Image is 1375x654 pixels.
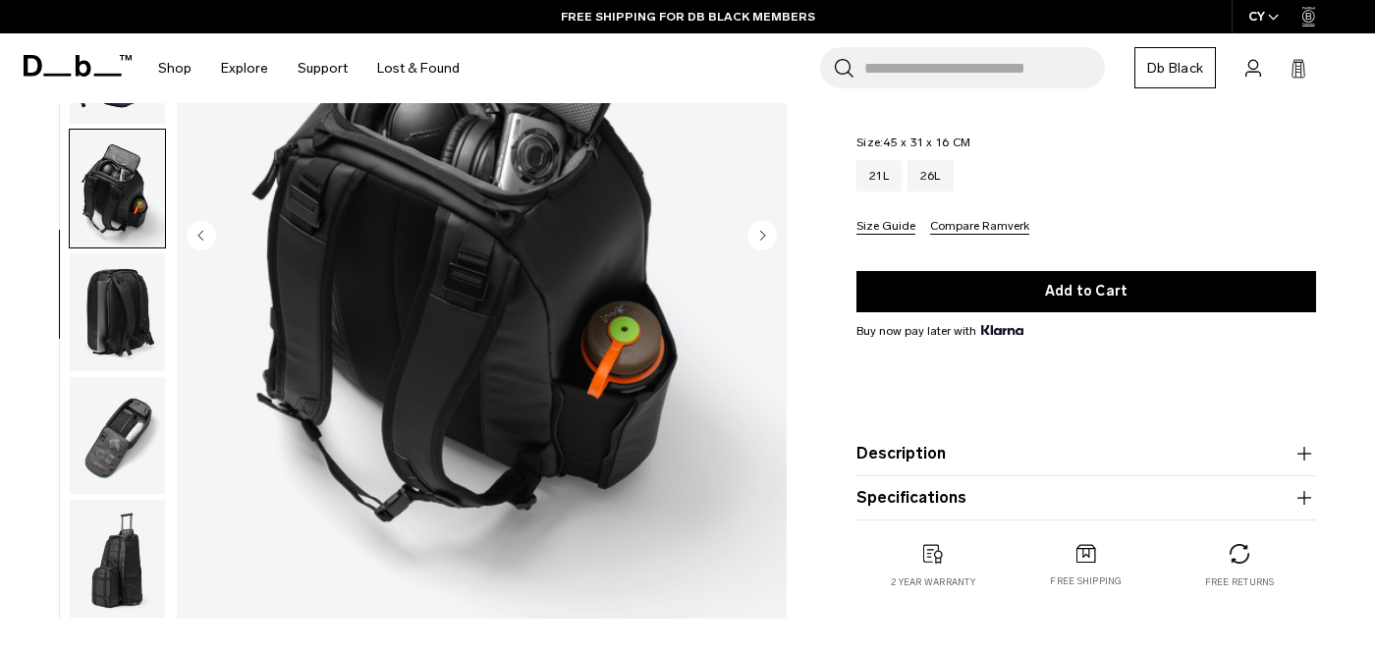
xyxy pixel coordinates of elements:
img: Ramverk Backpack 21L Blue Hour [70,500,165,618]
a: 21L [856,160,902,191]
img: Ramverk Backpack 21L Blue Hour [70,376,165,494]
span: 45 x 31 x 16 CM [883,136,970,149]
p: Free shipping [1050,574,1122,588]
img: {"height" => 20, "alt" => "Klarna"} [981,325,1023,335]
p: Free returns [1205,575,1275,589]
a: Lost & Found [377,33,460,103]
button: Specifications [856,486,1316,510]
a: Support [298,33,348,103]
button: Ramverk Backpack 21L Blue Hour [69,129,166,248]
p: 2 year warranty [891,575,975,589]
nav: Main Navigation [143,33,474,103]
legend: Size: [856,136,970,148]
a: FREE SHIPPING FOR DB BLACK MEMBERS [561,8,815,26]
button: Ramverk Backpack 21L Blue Hour [69,375,166,495]
button: Add to Cart [856,271,1316,312]
img: Ramverk Backpack 21L Blue Hour [70,130,165,247]
a: Shop [158,33,192,103]
button: Compare Ramverk [930,220,1029,235]
button: Ramverk Backpack 21L Blue Hour [69,252,166,372]
a: 26L [907,160,954,191]
button: Description [856,442,1316,465]
button: Previous slide [187,220,216,253]
button: Size Guide [856,220,915,235]
span: Buy now pay later with [856,322,1023,340]
a: Db Black [1134,47,1216,88]
button: Next slide [747,220,777,253]
a: Explore [221,33,268,103]
button: Ramverk Backpack 21L Blue Hour [69,499,166,619]
img: Ramverk Backpack 21L Blue Hour [70,253,165,371]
